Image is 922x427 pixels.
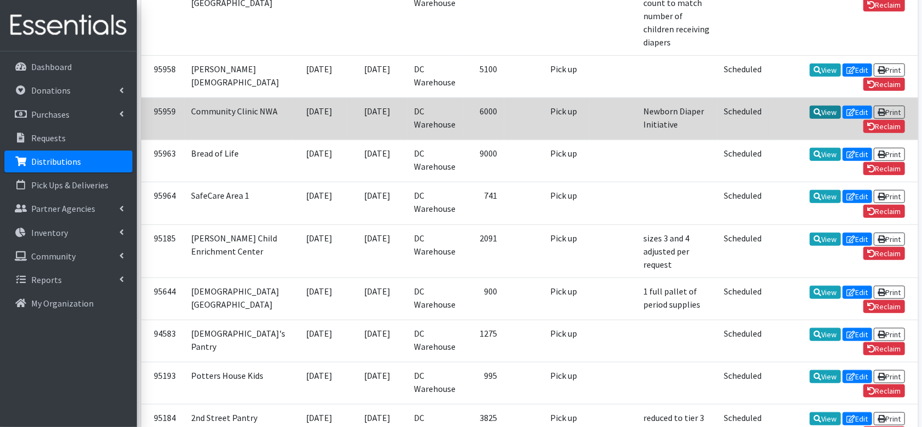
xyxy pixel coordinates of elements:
[141,320,185,362] td: 94583
[863,247,905,260] a: Reclaim
[843,64,872,77] a: Edit
[4,222,132,244] a: Inventory
[408,182,463,224] td: DC Warehouse
[863,384,905,397] a: Reclaim
[185,55,292,97] td: [PERSON_NAME][DEMOGRAPHIC_DATA]
[31,274,62,285] p: Reports
[843,412,872,425] a: Edit
[31,132,66,143] p: Requests
[843,190,872,203] a: Edit
[31,203,95,214] p: Partner Agencies
[347,362,408,404] td: [DATE]
[185,320,292,362] td: [DEMOGRAPHIC_DATA]'s Pantry
[810,148,841,161] a: View
[810,64,841,77] a: View
[31,156,81,167] p: Distributions
[463,362,504,404] td: 995
[347,55,408,97] td: [DATE]
[4,7,132,44] img: HumanEssentials
[185,224,292,278] td: [PERSON_NAME] Child Enrichment Center
[874,370,905,383] a: Print
[544,362,590,404] td: Pick up
[31,180,108,191] p: Pick Ups & Deliveries
[463,140,504,182] td: 9000
[347,224,408,278] td: [DATE]
[843,286,872,299] a: Edit
[185,140,292,182] td: Bread of Life
[544,97,590,140] td: Pick up
[718,182,769,224] td: Scheduled
[292,140,347,182] td: [DATE]
[4,269,132,291] a: Reports
[347,320,408,362] td: [DATE]
[463,55,504,97] td: 5100
[292,278,347,320] td: [DATE]
[141,278,185,320] td: 95644
[141,362,185,404] td: 95193
[4,56,132,78] a: Dashboard
[347,182,408,224] td: [DATE]
[718,362,769,404] td: Scheduled
[141,140,185,182] td: 95963
[463,224,504,278] td: 2091
[408,140,463,182] td: DC Warehouse
[874,233,905,246] a: Print
[843,106,872,119] a: Edit
[141,182,185,224] td: 95964
[408,278,463,320] td: DC Warehouse
[874,412,905,425] a: Print
[185,182,292,224] td: SafeCare Area 1
[292,224,347,278] td: [DATE]
[292,320,347,362] td: [DATE]
[544,224,590,278] td: Pick up
[4,103,132,125] a: Purchases
[463,278,504,320] td: 900
[141,224,185,278] td: 95185
[185,278,292,320] td: [DEMOGRAPHIC_DATA][GEOGRAPHIC_DATA]
[292,362,347,404] td: [DATE]
[637,224,718,278] td: sizes 3 and 4 adjusted per request
[810,106,841,119] a: View
[863,120,905,133] a: Reclaim
[292,97,347,140] td: [DATE]
[874,148,905,161] a: Print
[31,61,72,72] p: Dashboard
[843,148,872,161] a: Edit
[874,64,905,77] a: Print
[544,278,590,320] td: Pick up
[4,292,132,314] a: My Organization
[141,97,185,140] td: 95959
[810,412,841,425] a: View
[637,278,718,320] td: 1 full pallet of period supplies
[863,300,905,313] a: Reclaim
[347,278,408,320] td: [DATE]
[463,182,504,224] td: 741
[347,140,408,182] td: [DATE]
[874,106,905,119] a: Print
[544,182,590,224] td: Pick up
[863,78,905,91] a: Reclaim
[544,55,590,97] td: Pick up
[463,97,504,140] td: 6000
[4,79,132,101] a: Donations
[4,198,132,220] a: Partner Agencies
[544,140,590,182] td: Pick up
[637,97,718,140] td: Newborn Diaper Initiative
[347,97,408,140] td: [DATE]
[718,224,769,278] td: Scheduled
[408,362,463,404] td: DC Warehouse
[874,328,905,341] a: Print
[408,97,463,140] td: DC Warehouse
[718,97,769,140] td: Scheduled
[292,55,347,97] td: [DATE]
[863,342,905,355] a: Reclaim
[863,162,905,175] a: Reclaim
[31,251,76,262] p: Community
[4,151,132,172] a: Distributions
[31,85,71,96] p: Donations
[810,190,841,203] a: View
[718,320,769,362] td: Scheduled
[408,55,463,97] td: DC Warehouse
[141,55,185,97] td: 95958
[31,298,94,309] p: My Organization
